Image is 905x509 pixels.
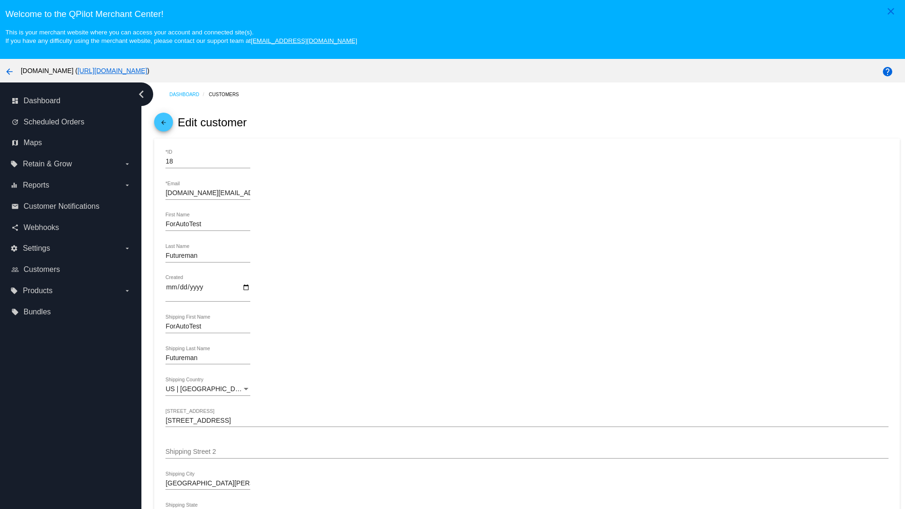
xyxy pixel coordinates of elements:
span: Reports [23,181,49,189]
span: Retain & Grow [23,160,72,168]
span: [DOMAIN_NAME] ( ) [21,67,149,74]
i: arrow_drop_down [123,181,131,189]
a: dashboard Dashboard [11,93,131,108]
mat-icon: arrow_back [158,119,169,131]
i: settings [10,245,18,252]
h3: Welcome to the QPilot Merchant Center! [5,9,899,19]
i: chevron_left [134,87,149,102]
span: Customer Notifications [24,202,99,211]
span: US | [GEOGRAPHIC_DATA] [165,385,249,393]
mat-icon: help [882,66,893,77]
a: local_offer Bundles [11,304,131,320]
i: arrow_drop_down [123,287,131,295]
span: Webhooks [24,223,59,232]
i: arrow_drop_down [123,160,131,168]
span: Customers [24,265,60,274]
a: update Scheduled Orders [11,115,131,130]
span: Products [23,287,52,295]
i: local_offer [10,160,18,168]
mat-select: Shipping Country [165,386,250,393]
a: Customers [209,87,247,102]
a: [URL][DOMAIN_NAME] [77,67,147,74]
a: email Customer Notifications [11,199,131,214]
i: equalizer [10,181,18,189]
input: Shipping Street 1 [165,417,888,425]
input: First Name [165,221,250,228]
span: Settings [23,244,50,253]
input: Shipping Street 2 [165,448,888,456]
span: Bundles [24,308,51,316]
input: Created [165,283,250,299]
i: dashboard [11,97,19,105]
input: *Email [165,189,250,197]
input: Shipping Last Name [165,354,250,362]
mat-icon: arrow_back [4,66,15,77]
i: local_offer [10,287,18,295]
i: email [11,203,19,210]
i: arrow_drop_down [123,245,131,252]
i: share [11,224,19,231]
a: share Webhooks [11,220,131,235]
i: update [11,118,19,126]
input: Shipping City [165,480,250,487]
span: Maps [24,139,42,147]
i: people_outline [11,266,19,273]
a: [EMAIL_ADDRESS][DOMAIN_NAME] [251,37,357,44]
small: This is your merchant website where you can access your account and connected site(s). If you hav... [5,29,357,44]
input: Last Name [165,252,250,260]
span: Dashboard [24,97,60,105]
a: Dashboard [169,87,209,102]
a: people_outline Customers [11,262,131,277]
i: map [11,139,19,147]
a: map Maps [11,135,131,150]
span: Scheduled Orders [24,118,84,126]
i: local_offer [11,308,19,316]
h2: Edit customer [178,116,247,129]
mat-icon: close [885,6,897,17]
input: Shipping First Name [165,323,250,330]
